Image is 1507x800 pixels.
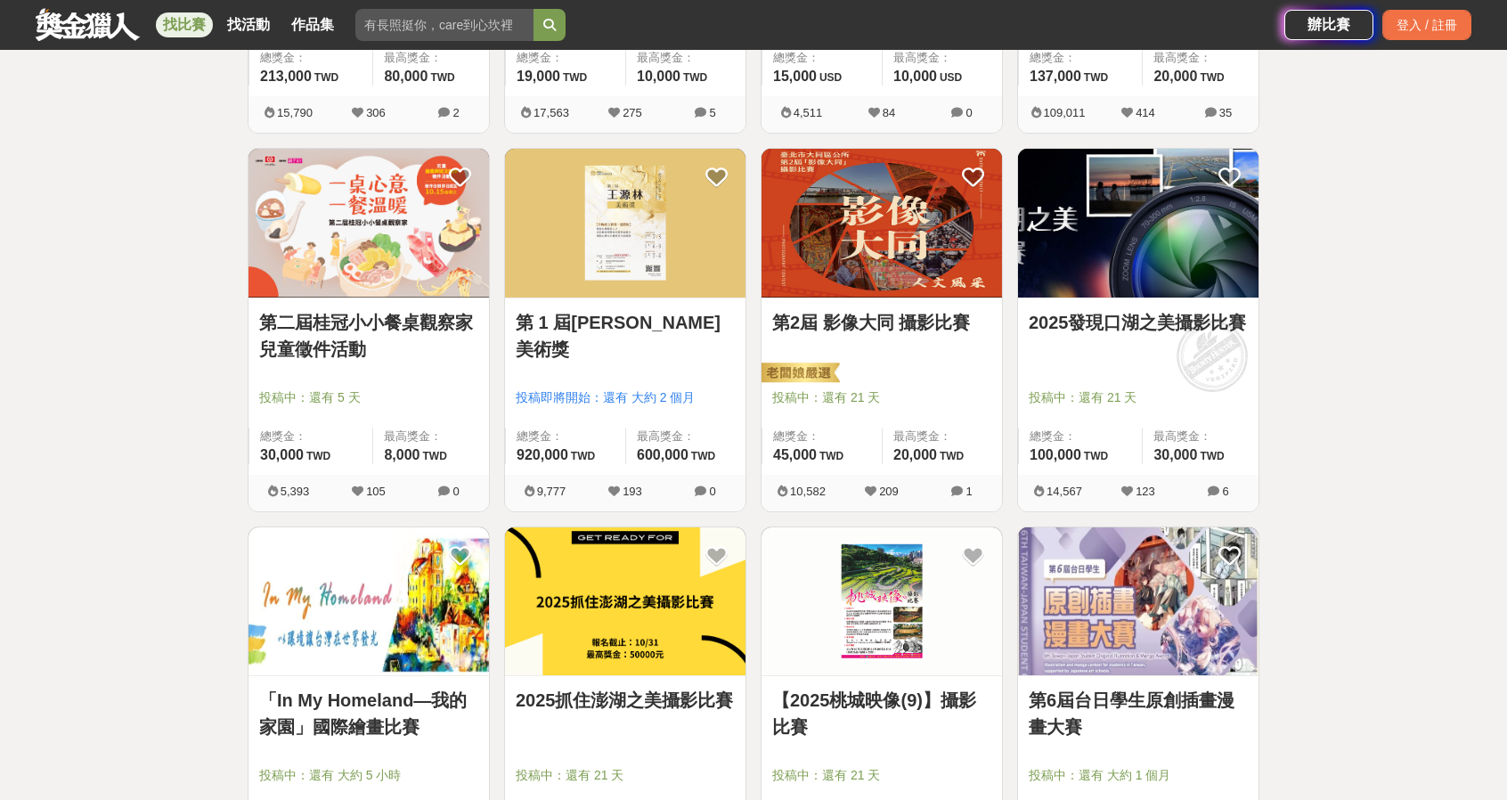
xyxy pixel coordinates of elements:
[1030,428,1131,445] span: 總獎金：
[758,362,840,387] img: 老闆娘嚴選
[794,106,823,119] span: 4,511
[1153,49,1248,67] span: 最高獎金：
[819,71,842,84] span: USD
[940,71,962,84] span: USD
[709,485,715,498] span: 0
[637,69,680,84] span: 10,000
[1047,485,1082,498] span: 14,567
[563,71,587,84] span: TWD
[1044,106,1086,119] span: 109,011
[1200,450,1224,462] span: TWD
[893,428,991,445] span: 最高獎金：
[772,309,991,336] a: 第2屆 影像大同 攝影比賽
[452,485,459,498] span: 0
[260,428,362,445] span: 總獎金：
[691,450,715,462] span: TWD
[940,450,964,462] span: TWD
[762,527,1002,677] a: Cover Image
[1018,149,1259,298] img: Cover Image
[156,12,213,37] a: 找比賽
[260,447,304,462] span: 30,000
[571,450,595,462] span: TWD
[623,485,642,498] span: 193
[773,428,871,445] span: 總獎金：
[683,71,707,84] span: TWD
[220,12,277,37] a: 找活動
[505,527,745,677] a: Cover Image
[366,485,386,498] span: 105
[516,687,735,714] a: 2025抓住澎湖之美攝影比賽
[772,687,991,740] a: 【2025桃城映像(9)】攝影比賽
[516,766,735,785] span: 投稿中：還有 21 天
[773,447,817,462] span: 45,000
[517,428,615,445] span: 總獎金：
[423,450,447,462] span: TWD
[1219,106,1232,119] span: 35
[1029,766,1248,785] span: 投稿中：還有 大約 1 個月
[1029,687,1248,740] a: 第6屆台日學生原創插畫漫畫大賽
[314,71,338,84] span: TWD
[1153,447,1197,462] span: 30,000
[965,106,972,119] span: 0
[259,309,478,363] a: 第二屆桂冠小小餐桌觀察家兒童徵件活動
[1084,71,1108,84] span: TWD
[1222,485,1228,498] span: 6
[623,106,642,119] span: 275
[637,49,735,67] span: 最高獎金：
[762,149,1002,298] img: Cover Image
[260,49,362,67] span: 總獎金：
[637,428,735,445] span: 最高獎金：
[773,49,871,67] span: 總獎金：
[277,106,313,119] span: 15,790
[366,106,386,119] span: 306
[505,527,745,676] img: Cover Image
[384,428,478,445] span: 最高獎金：
[773,69,817,84] span: 15,000
[384,447,420,462] span: 8,000
[893,49,991,67] span: 最高獎金：
[819,450,843,462] span: TWD
[306,450,330,462] span: TWD
[709,106,715,119] span: 5
[1284,10,1373,40] a: 辦比賽
[637,447,688,462] span: 600,000
[1029,388,1248,407] span: 投稿中：還有 21 天
[517,447,568,462] span: 920,000
[384,49,478,67] span: 最高獎金：
[248,527,489,677] a: Cover Image
[1200,71,1224,84] span: TWD
[384,69,428,84] span: 80,000
[517,69,560,84] span: 19,000
[355,9,534,41] input: 有長照挺你，care到心坎裡！青春出手，拍出照顧 影音徵件活動
[452,106,459,119] span: 2
[248,527,489,676] img: Cover Image
[1382,10,1471,40] div: 登入 / 註冊
[430,71,454,84] span: TWD
[1153,69,1197,84] span: 20,000
[762,527,1002,676] img: Cover Image
[1136,106,1155,119] span: 414
[1136,485,1155,498] span: 123
[516,388,735,407] span: 投稿即將開始：還有 大約 2 個月
[1153,428,1248,445] span: 最高獎金：
[1030,69,1081,84] span: 137,000
[1084,450,1108,462] span: TWD
[772,766,991,785] span: 投稿中：還有 21 天
[1018,527,1259,677] a: Cover Image
[284,12,341,37] a: 作品集
[516,309,735,363] a: 第 1 屆[PERSON_NAME]美術獎
[517,49,615,67] span: 總獎金：
[790,485,826,498] span: 10,582
[1018,527,1259,676] img: Cover Image
[965,485,972,498] span: 1
[893,447,937,462] span: 20,000
[281,485,310,498] span: 5,393
[1029,309,1248,336] a: 2025發現口湖之美攝影比賽
[259,687,478,740] a: 「In My Homeland—我的家園」國際繪畫比賽
[259,766,478,785] span: 投稿中：還有 大約 5 小時
[1030,49,1131,67] span: 總獎金：
[248,149,489,298] img: Cover Image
